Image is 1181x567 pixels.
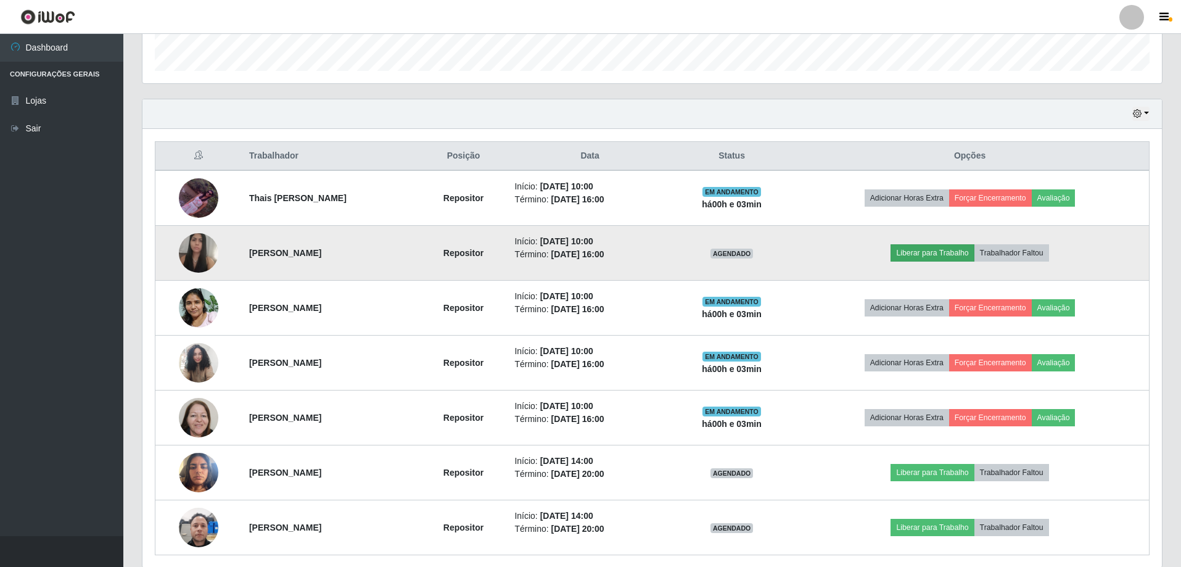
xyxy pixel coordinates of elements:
[507,142,673,171] th: Data
[242,142,420,171] th: Trabalhador
[514,358,665,371] li: Término:
[179,383,218,453] img: 1757629806308.jpeg
[702,199,762,209] strong: há 00 h e 03 min
[891,519,974,536] button: Liberar para Trabalho
[949,409,1032,426] button: Forçar Encerramento
[702,187,761,197] span: EM ANDAMENTO
[702,364,762,374] strong: há 00 h e 03 min
[1032,409,1076,426] button: Avaliação
[865,354,949,371] button: Adicionar Horas Extra
[702,419,762,429] strong: há 00 h e 03 min
[514,523,665,536] li: Término:
[443,468,484,478] strong: Repositor
[865,409,949,426] button: Adicionar Horas Extra
[179,446,218,499] img: 1745426422058.jpeg
[179,178,218,217] img: 1751660689002.jpeg
[249,523,321,532] strong: [PERSON_NAME]
[702,407,761,416] span: EM ANDAMENTO
[891,464,974,481] button: Liberar para Trabalho
[540,456,593,466] time: [DATE] 14:00
[443,248,484,258] strong: Repositor
[551,469,604,479] time: [DATE] 20:00
[540,401,593,411] time: [DATE] 10:00
[949,354,1032,371] button: Forçar Encerramento
[551,359,604,369] time: [DATE] 16:00
[702,309,762,319] strong: há 00 h e 03 min
[179,281,218,334] img: 1756721929022.jpeg
[514,468,665,481] li: Término:
[20,9,75,25] img: CoreUI Logo
[179,228,218,279] img: 1755735163345.jpeg
[540,346,593,356] time: [DATE] 10:00
[514,345,665,358] li: Início:
[540,236,593,246] time: [DATE] 10:00
[865,189,949,207] button: Adicionar Horas Extra
[443,413,484,423] strong: Repositor
[514,400,665,413] li: Início:
[710,249,754,259] span: AGENDADO
[179,336,218,389] img: 1757013088043.jpeg
[702,352,761,362] span: EM ANDAMENTO
[791,142,1149,171] th: Opções
[551,194,604,204] time: [DATE] 16:00
[1032,189,1076,207] button: Avaliação
[974,244,1049,262] button: Trabalhador Faltou
[865,299,949,317] button: Adicionar Horas Extra
[551,524,604,534] time: [DATE] 20:00
[710,468,754,478] span: AGENDADO
[540,291,593,301] time: [DATE] 10:00
[249,358,321,368] strong: [PERSON_NAME]
[673,142,791,171] th: Status
[443,523,484,532] strong: Repositor
[551,304,604,314] time: [DATE] 16:00
[514,235,665,248] li: Início:
[710,523,754,533] span: AGENDADO
[1032,299,1076,317] button: Avaliação
[420,142,508,171] th: Posição
[514,180,665,193] li: Início:
[540,181,593,191] time: [DATE] 10:00
[249,248,321,258] strong: [PERSON_NAME]
[443,358,484,368] strong: Repositor
[514,413,665,426] li: Término:
[702,297,761,307] span: EM ANDAMENTO
[514,290,665,303] li: Início:
[949,189,1032,207] button: Forçar Encerramento
[249,468,321,478] strong: [PERSON_NAME]
[974,519,1049,536] button: Trabalhador Faltou
[443,193,484,203] strong: Repositor
[949,299,1032,317] button: Forçar Encerramento
[1032,354,1076,371] button: Avaliação
[249,193,347,203] strong: Thais [PERSON_NAME]
[443,303,484,313] strong: Repositor
[891,244,974,262] button: Liberar para Trabalho
[514,455,665,468] li: Início:
[551,249,604,259] time: [DATE] 16:00
[540,511,593,521] time: [DATE] 14:00
[974,464,1049,481] button: Trabalhador Faltou
[514,193,665,206] li: Término:
[514,248,665,261] li: Término:
[514,303,665,316] li: Término:
[514,510,665,523] li: Início:
[249,413,321,423] strong: [PERSON_NAME]
[551,414,604,424] time: [DATE] 16:00
[179,501,218,553] img: 1756647806574.jpeg
[249,303,321,313] strong: [PERSON_NAME]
